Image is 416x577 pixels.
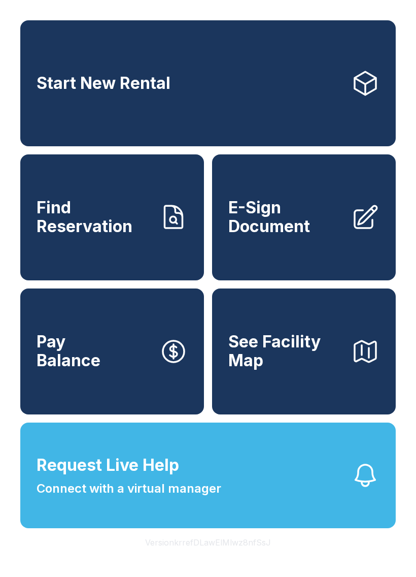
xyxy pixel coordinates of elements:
a: E-Sign Document [212,154,396,280]
a: Start New Rental [20,20,396,146]
span: See Facility Map [228,333,343,370]
span: Connect with a virtual manager [37,479,221,498]
span: Start New Rental [37,74,170,93]
button: VersionkrrefDLawElMlwz8nfSsJ [137,528,279,557]
span: E-Sign Document [228,199,343,236]
button: Request Live HelpConnect with a virtual manager [20,423,396,528]
a: Find Reservation [20,154,204,280]
span: Find Reservation [37,199,151,236]
span: Request Live Help [37,453,179,477]
button: See Facility Map [212,288,396,414]
button: PayBalance [20,288,204,414]
span: Pay Balance [37,333,100,370]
